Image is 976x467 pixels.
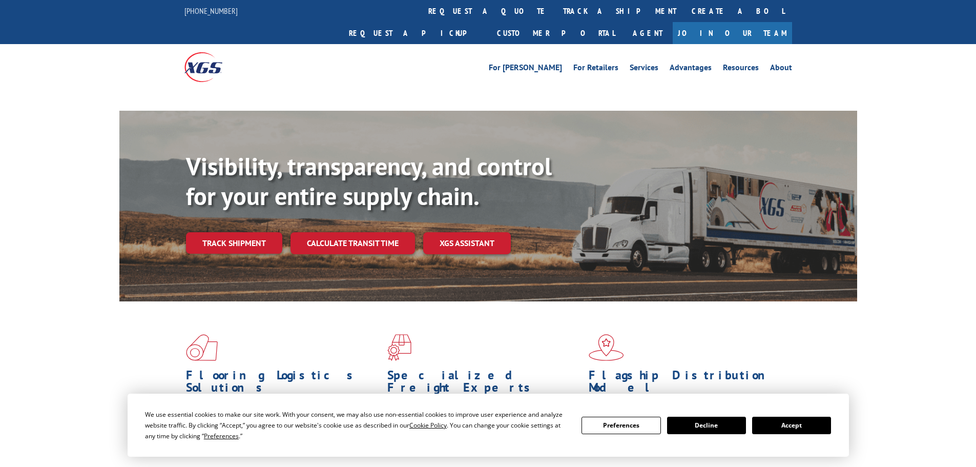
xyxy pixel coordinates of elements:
[128,394,849,457] div: Cookie Consent Prompt
[409,421,447,430] span: Cookie Policy
[723,64,759,75] a: Resources
[630,64,658,75] a: Services
[186,150,552,212] b: Visibility, transparency, and control for your entire supply chain.
[186,334,218,361] img: xgs-icon-total-supply-chain-intelligence-red
[770,64,792,75] a: About
[204,432,239,440] span: Preferences
[622,22,673,44] a: Agent
[184,6,238,16] a: [PHONE_NUMBER]
[752,417,831,434] button: Accept
[186,232,282,254] a: Track shipment
[670,64,712,75] a: Advantages
[186,369,380,399] h1: Flooring Logistics Solutions
[489,64,562,75] a: For [PERSON_NAME]
[489,22,622,44] a: Customer Portal
[387,334,411,361] img: xgs-icon-focused-on-flooring-red
[387,369,581,399] h1: Specialized Freight Experts
[290,232,415,254] a: Calculate transit time
[589,334,624,361] img: xgs-icon-flagship-distribution-model-red
[341,22,489,44] a: Request a pickup
[423,232,511,254] a: XGS ASSISTANT
[589,369,782,399] h1: Flagship Distribution Model
[573,64,618,75] a: For Retailers
[673,22,792,44] a: Join Our Team
[145,409,569,441] div: We use essential cookies to make our site work. With your consent, we may also use non-essential ...
[582,417,660,434] button: Preferences
[667,417,746,434] button: Decline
